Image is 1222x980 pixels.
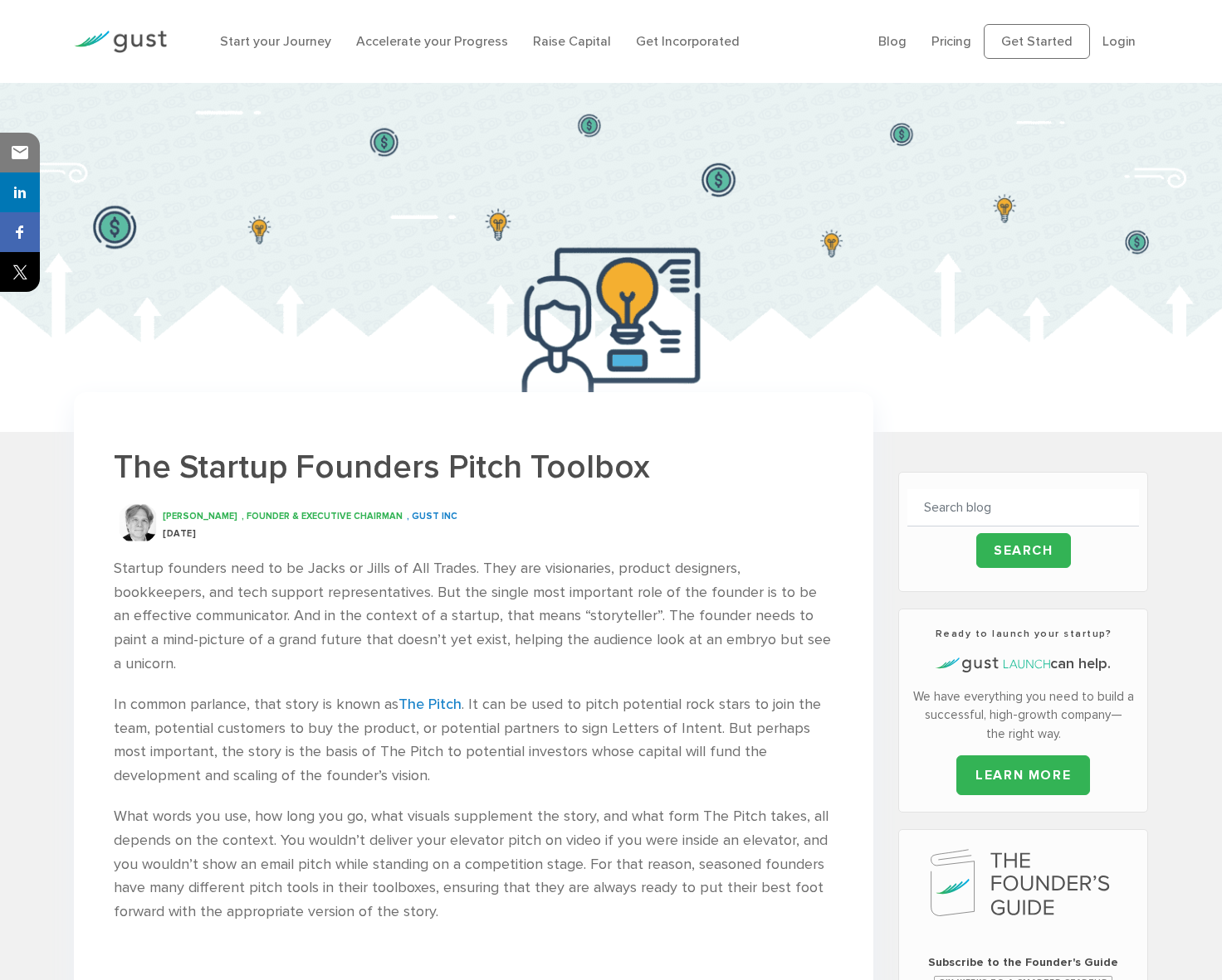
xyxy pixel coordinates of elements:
[114,445,834,489] h1: The Startup Founders Pitch Toolbox
[984,24,1090,59] a: Get Started
[878,33,907,49] a: Blog
[1102,33,1136,49] a: Login
[956,755,1090,795] a: LEARN MORE
[220,33,331,49] a: Start your Journey
[907,687,1139,744] p: We have everything you need to build a successful, high-growth company—the right way.
[74,31,167,53] img: Gust Logo
[242,511,403,522] span: , Founder & Executive Chairman
[407,511,457,522] span: , Gust Inc
[117,502,159,544] img: David S. Rose
[114,805,834,924] p: What words you use, how long you go, what visuals supplement the story, and what form The Pitch t...
[636,33,740,49] a: Get Incorporated
[114,693,834,788] p: In common parlance, that story is known as . It can be used to pitch potential rock stars to join...
[931,33,971,49] a: Pricing
[907,626,1139,641] h3: Ready to launch your startup?
[114,557,834,677] p: Startup founders need to be Jacks or Jills of All Trades. They are visionaries, product designers...
[163,511,237,522] span: [PERSON_NAME]
[907,489,1139,526] input: Search blog
[533,33,611,49] a: Raise Capital
[907,954,1139,971] span: Subscribe to the Founder's Guide
[356,33,508,49] a: Accelerate your Progress
[398,696,462,713] a: The Pitch
[976,533,1071,568] input: Search
[907,653,1139,675] h4: can help.
[163,528,196,539] span: [DATE]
